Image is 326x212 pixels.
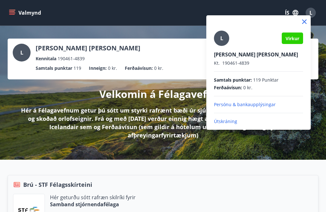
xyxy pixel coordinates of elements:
p: [PERSON_NAME] [PERSON_NAME] [214,51,303,58]
span: Virkur [286,35,299,41]
span: Samtals punktar : [214,77,252,83]
span: Ferðaávísun : [214,84,242,91]
span: Kt. [214,60,220,66]
p: Persónu & bankaupplýsingar [214,101,303,108]
p: 190461-4839 [214,60,303,66]
p: Útskráning [214,118,303,125]
span: 0 kr. [243,84,252,91]
span: 119 Punktar [253,77,279,83]
span: L [220,35,223,42]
